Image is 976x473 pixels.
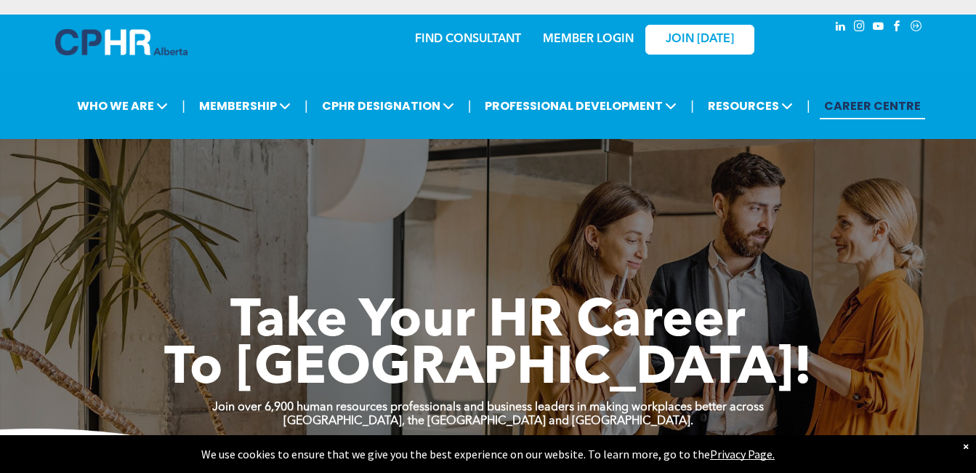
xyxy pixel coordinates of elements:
[807,91,810,121] li: |
[690,91,694,121] li: |
[305,91,308,121] li: |
[963,439,969,453] div: Dismiss notification
[73,92,172,119] span: WHO WE ARE
[833,18,849,38] a: linkedin
[182,91,185,121] li: |
[710,447,775,461] a: Privacy Page.
[480,92,681,119] span: PROFESSIONAL DEVELOPMENT
[645,25,754,55] a: JOIN [DATE]
[195,92,295,119] span: MEMBERSHIP
[890,18,906,38] a: facebook
[212,402,764,413] strong: Join over 6,900 human resources professionals and business leaders in making workplaces better ac...
[703,92,797,119] span: RESOURCES
[283,416,693,427] strong: [GEOGRAPHIC_DATA], the [GEOGRAPHIC_DATA] and [GEOGRAPHIC_DATA].
[415,33,521,45] a: FIND CONSULTANT
[164,343,812,396] span: To [GEOGRAPHIC_DATA]!
[871,18,887,38] a: youtube
[318,92,459,119] span: CPHR DESIGNATION
[820,92,925,119] a: CAREER CENTRE
[543,33,634,45] a: MEMBER LOGIN
[852,18,868,38] a: instagram
[230,296,746,349] span: Take Your HR Career
[908,18,924,38] a: Social network
[55,29,187,55] img: A blue and white logo for cp alberta
[468,91,472,121] li: |
[666,33,734,47] span: JOIN [DATE]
